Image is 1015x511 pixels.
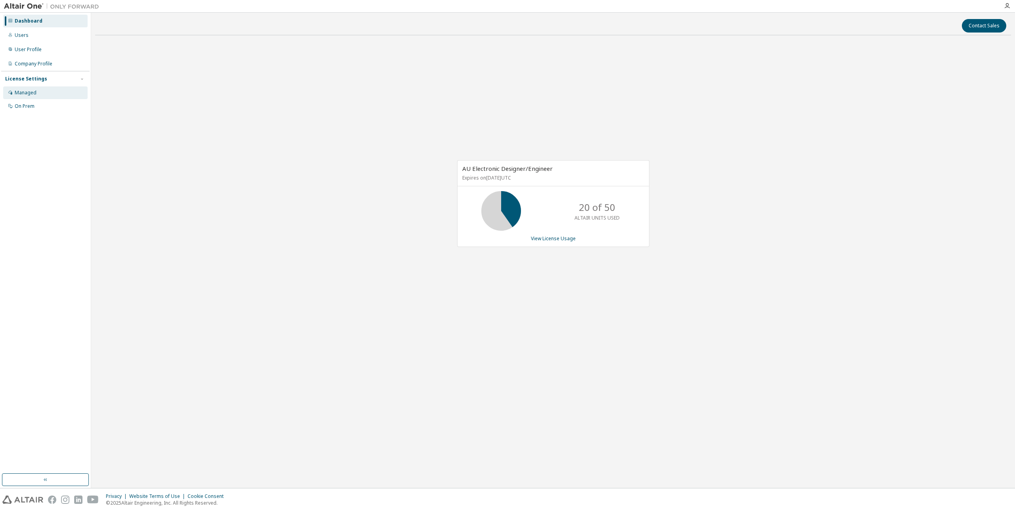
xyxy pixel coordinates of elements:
img: altair_logo.svg [2,496,43,504]
div: User Profile [15,46,42,53]
div: Cookie Consent [188,493,228,500]
div: Dashboard [15,18,42,24]
span: AU Electronic Designer/Engineer [462,165,553,172]
div: Company Profile [15,61,52,67]
img: youtube.svg [87,496,99,504]
button: Contact Sales [962,19,1006,33]
p: ALTAIR UNITS USED [575,214,620,221]
img: Altair One [4,2,103,10]
a: View License Usage [531,235,576,242]
p: 20 of 50 [579,201,615,214]
p: © 2025 Altair Engineering, Inc. All Rights Reserved. [106,500,228,506]
div: Privacy [106,493,129,500]
div: Managed [15,90,36,96]
img: instagram.svg [61,496,69,504]
div: On Prem [15,103,34,109]
img: facebook.svg [48,496,56,504]
p: Expires on [DATE] UTC [462,174,642,181]
img: linkedin.svg [74,496,82,504]
div: Website Terms of Use [129,493,188,500]
div: License Settings [5,76,47,82]
div: Users [15,32,29,38]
